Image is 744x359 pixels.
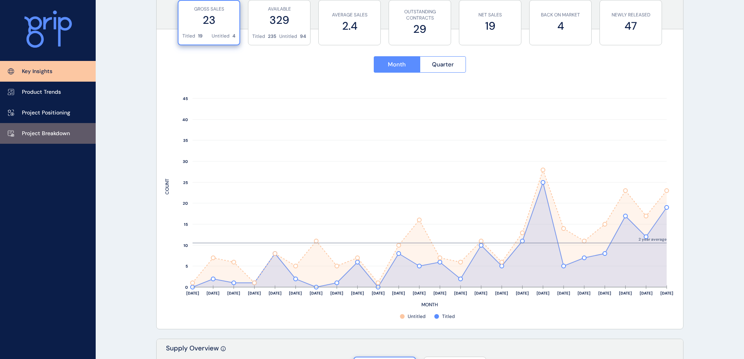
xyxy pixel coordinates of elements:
[434,291,446,296] text: [DATE]
[420,56,466,73] button: Quarter
[578,291,591,296] text: [DATE]
[22,130,70,138] p: Project Breakdown
[183,180,188,185] text: 25
[557,291,570,296] text: [DATE]
[164,179,170,195] text: COUNT
[184,243,188,248] text: 10
[184,222,188,227] text: 15
[604,18,658,34] label: 47
[227,291,240,296] text: [DATE]
[310,291,323,296] text: [DATE]
[393,21,447,37] label: 29
[252,6,306,13] p: AVAILABLE
[186,291,199,296] text: [DATE]
[22,109,70,117] p: Project Positioning
[516,291,529,296] text: [DATE]
[252,33,265,40] p: Titled
[388,61,406,68] span: Month
[212,33,230,39] p: Untitled
[463,18,517,34] label: 19
[351,291,364,296] text: [DATE]
[198,33,203,39] p: 19
[183,201,188,206] text: 20
[182,117,188,122] text: 40
[421,302,438,308] text: MONTH
[463,12,517,18] p: NET SALES
[252,13,306,28] label: 329
[269,291,282,296] text: [DATE]
[182,6,236,13] p: GROSS SALES
[374,56,420,73] button: Month
[660,291,673,296] text: [DATE]
[392,291,405,296] text: [DATE]
[182,13,236,28] label: 23
[268,33,276,40] p: 235
[185,285,188,290] text: 0
[182,33,195,39] p: Titled
[289,291,302,296] text: [DATE]
[183,159,188,164] text: 30
[598,291,611,296] text: [DATE]
[183,96,188,101] text: 45
[413,291,426,296] text: [DATE]
[183,138,188,143] text: 35
[639,237,667,242] text: 2 year average
[232,33,236,39] p: 4
[372,291,385,296] text: [DATE]
[537,291,550,296] text: [DATE]
[279,33,297,40] p: Untitled
[22,88,61,96] p: Product Trends
[207,291,219,296] text: [DATE]
[323,12,376,18] p: AVERAGE SALES
[533,12,587,18] p: BACK ON MARKET
[640,291,653,296] text: [DATE]
[22,68,52,75] p: Key Insights
[604,12,658,18] p: NEWLY RELEASED
[432,61,454,68] span: Quarter
[495,291,508,296] text: [DATE]
[454,291,467,296] text: [DATE]
[393,9,447,22] p: OUTSTANDING CONTRACTS
[533,18,587,34] label: 4
[475,291,487,296] text: [DATE]
[619,291,632,296] text: [DATE]
[186,264,188,269] text: 5
[248,291,261,296] text: [DATE]
[330,291,343,296] text: [DATE]
[300,33,306,40] p: 94
[323,18,376,34] label: 2.4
